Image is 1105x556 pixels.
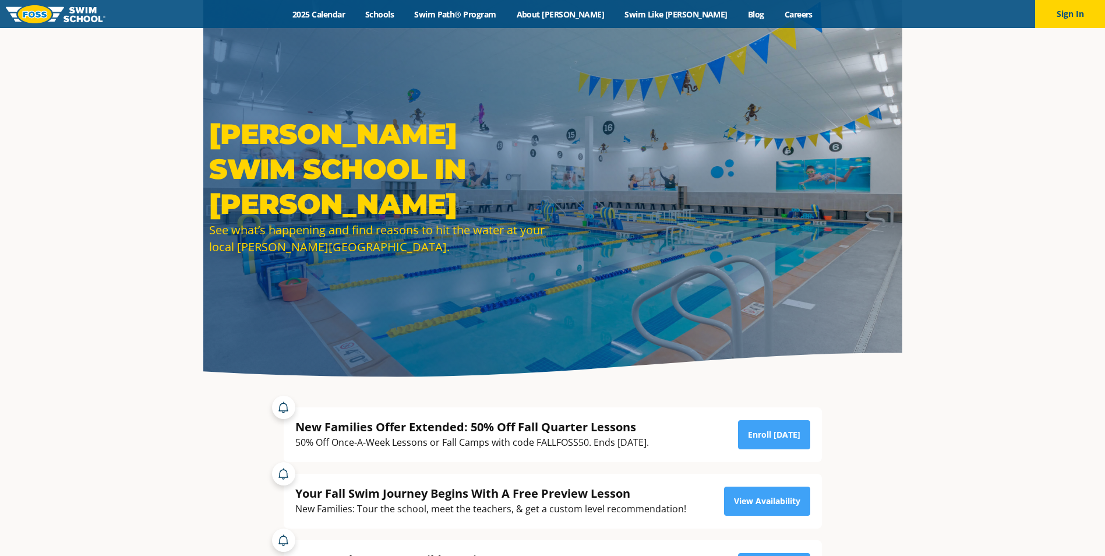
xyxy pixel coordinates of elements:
a: Swim Like [PERSON_NAME] [615,9,738,20]
a: Enroll [DATE] [738,420,810,449]
a: Schools [355,9,404,20]
img: FOSS Swim School Logo [6,5,105,23]
a: 2025 Calendar [283,9,355,20]
div: New Families: Tour the school, meet the teachers, & get a custom level recommendation! [295,501,686,517]
h1: [PERSON_NAME] Swim School in [PERSON_NAME] [209,117,547,221]
div: Your Fall Swim Journey Begins With A Free Preview Lesson [295,485,686,501]
div: New Families Offer Extended: 50% Off Fall Quarter Lessons [295,419,649,435]
a: View Availability [724,487,810,516]
div: 50% Off Once-A-Week Lessons or Fall Camps with code FALLFOSS50. Ends [DATE]. [295,435,649,451]
div: See what’s happening and find reasons to hit the water at your local [PERSON_NAME][GEOGRAPHIC_DATA]. [209,221,547,255]
a: Careers [774,9,822,20]
a: Blog [737,9,774,20]
a: About [PERSON_NAME] [506,9,615,20]
a: Swim Path® Program [404,9,506,20]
